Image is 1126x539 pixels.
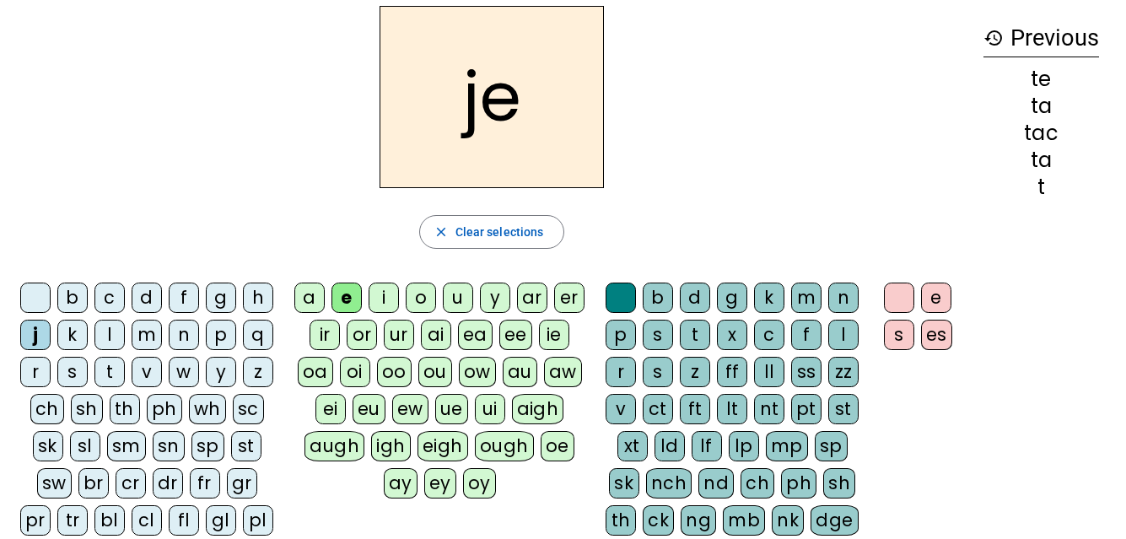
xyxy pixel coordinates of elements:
[772,505,804,536] div: nk
[132,505,162,536] div: cl
[541,431,574,461] div: oe
[517,283,547,313] div: ar
[243,320,273,350] div: q
[418,357,452,387] div: ou
[107,431,146,461] div: sm
[110,394,140,424] div: th
[94,505,125,536] div: bl
[606,505,636,536] div: th
[206,357,236,387] div: y
[828,394,859,424] div: st
[384,468,418,499] div: ay
[766,431,808,461] div: mp
[392,394,428,424] div: ew
[435,394,468,424] div: ue
[153,468,183,499] div: dr
[475,431,534,461] div: ough
[71,394,103,424] div: sh
[884,320,914,350] div: s
[983,19,1099,57] h3: Previous
[791,357,822,387] div: ss
[499,320,532,350] div: ee
[680,283,710,313] div: d
[717,394,747,424] div: lt
[828,357,859,387] div: zz
[347,320,377,350] div: or
[723,505,765,536] div: mb
[310,320,340,350] div: ir
[698,468,734,499] div: nd
[418,431,468,461] div: eigh
[983,150,1099,170] div: ta
[741,468,774,499] div: ch
[459,357,496,387] div: ow
[243,283,273,313] div: h
[94,357,125,387] div: t
[643,357,673,387] div: s
[823,468,855,499] div: sh
[828,283,859,313] div: n
[380,6,604,188] h2: je
[243,505,273,536] div: pl
[815,431,848,461] div: sp
[754,394,784,424] div: nt
[304,431,364,461] div: augh
[147,394,182,424] div: ph
[94,320,125,350] div: l
[231,431,261,461] div: st
[20,357,51,387] div: r
[828,320,859,350] div: l
[983,96,1099,116] div: ta
[206,283,236,313] div: g
[606,357,636,387] div: r
[294,283,325,313] div: a
[643,320,673,350] div: s
[554,283,585,313] div: er
[371,431,411,461] div: igh
[692,431,722,461] div: lf
[539,320,569,350] div: ie
[606,394,636,424] div: v
[57,320,88,350] div: k
[717,320,747,350] div: x
[424,468,456,499] div: ey
[983,177,1099,197] div: t
[153,431,185,461] div: sn
[443,283,473,313] div: u
[57,505,88,536] div: tr
[983,123,1099,143] div: tac
[57,283,88,313] div: b
[377,357,412,387] div: oo
[643,283,673,313] div: b
[781,468,816,499] div: ph
[643,505,674,536] div: ck
[791,283,822,313] div: m
[132,357,162,387] div: v
[475,394,505,424] div: ui
[983,28,1004,48] mat-icon: history
[70,431,100,461] div: sl
[729,431,759,461] div: lp
[233,394,264,424] div: sc
[921,320,952,350] div: es
[458,320,493,350] div: ea
[791,394,822,424] div: pt
[94,283,125,313] div: c
[169,505,199,536] div: fl
[406,283,436,313] div: o
[20,505,51,536] div: pr
[609,468,639,499] div: sk
[169,320,199,350] div: n
[681,505,716,536] div: ng
[169,283,199,313] div: f
[434,224,449,240] mat-icon: close
[617,431,648,461] div: xt
[754,320,784,350] div: c
[646,468,692,499] div: nch
[20,320,51,350] div: j
[298,357,333,387] div: oa
[57,357,88,387] div: s
[717,357,747,387] div: ff
[78,468,109,499] div: br
[680,394,710,424] div: ft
